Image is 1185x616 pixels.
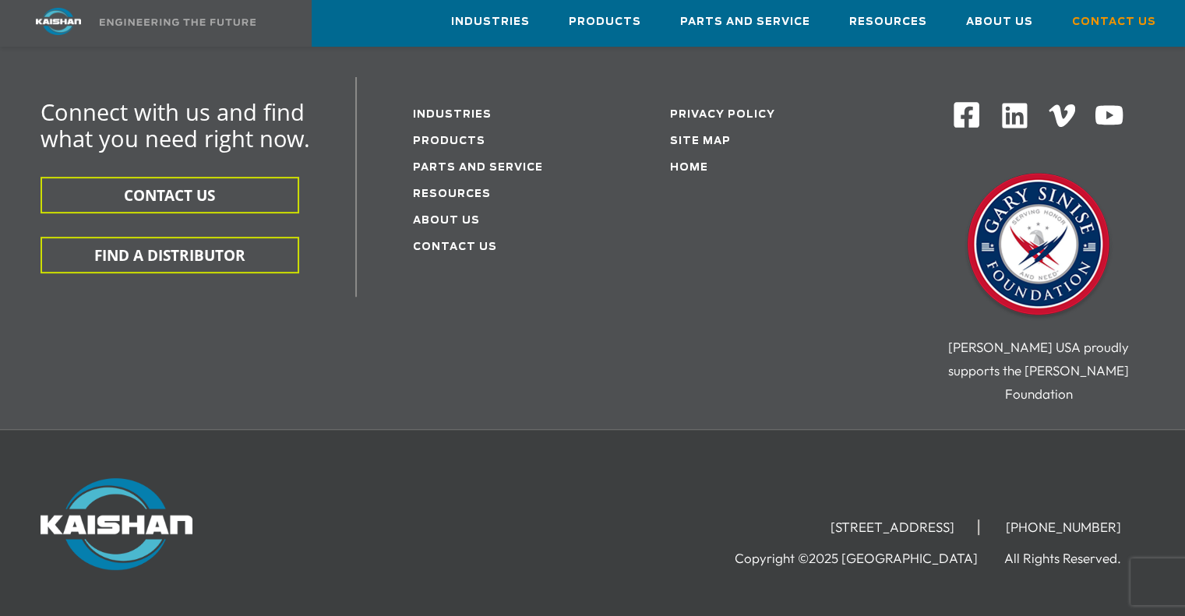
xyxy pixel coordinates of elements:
span: About Us [966,13,1033,31]
img: Facebook [952,100,981,129]
button: FIND A DISTRIBUTOR [41,237,299,273]
a: Products [569,1,641,43]
li: [STREET_ADDRESS] [807,519,979,535]
a: About Us [966,1,1033,43]
a: Contact Us [413,242,497,252]
span: Contact Us [1072,13,1156,31]
span: [PERSON_NAME] USA proudly supports the [PERSON_NAME] Foundation [948,339,1129,402]
img: Gary Sinise Foundation [961,168,1116,324]
li: All Rights Reserved. [1004,551,1144,566]
span: Industries [451,13,530,31]
span: Products [569,13,641,31]
span: Parts and Service [680,13,810,31]
a: Resources [849,1,927,43]
img: Engineering the future [100,19,256,26]
a: Industries [451,1,530,43]
a: Resources [413,189,491,199]
a: Parts and Service [680,1,810,43]
a: Industries [413,110,492,120]
span: Resources [849,13,927,31]
img: Kaishan [41,478,192,570]
a: Contact Us [1072,1,1156,43]
a: About Us [413,216,480,226]
img: Youtube [1094,100,1124,131]
a: Parts and service [413,163,543,173]
a: Products [413,136,485,146]
li: [PHONE_NUMBER] [982,519,1144,535]
button: CONTACT US [41,177,299,213]
a: Site Map [670,136,731,146]
span: Connect with us and find what you need right now. [41,97,310,153]
a: Privacy Policy [670,110,775,120]
li: Copyright ©2025 [GEOGRAPHIC_DATA] [735,551,1001,566]
a: Home [670,163,708,173]
img: Vimeo [1049,104,1075,127]
img: Linkedin [1000,100,1030,131]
